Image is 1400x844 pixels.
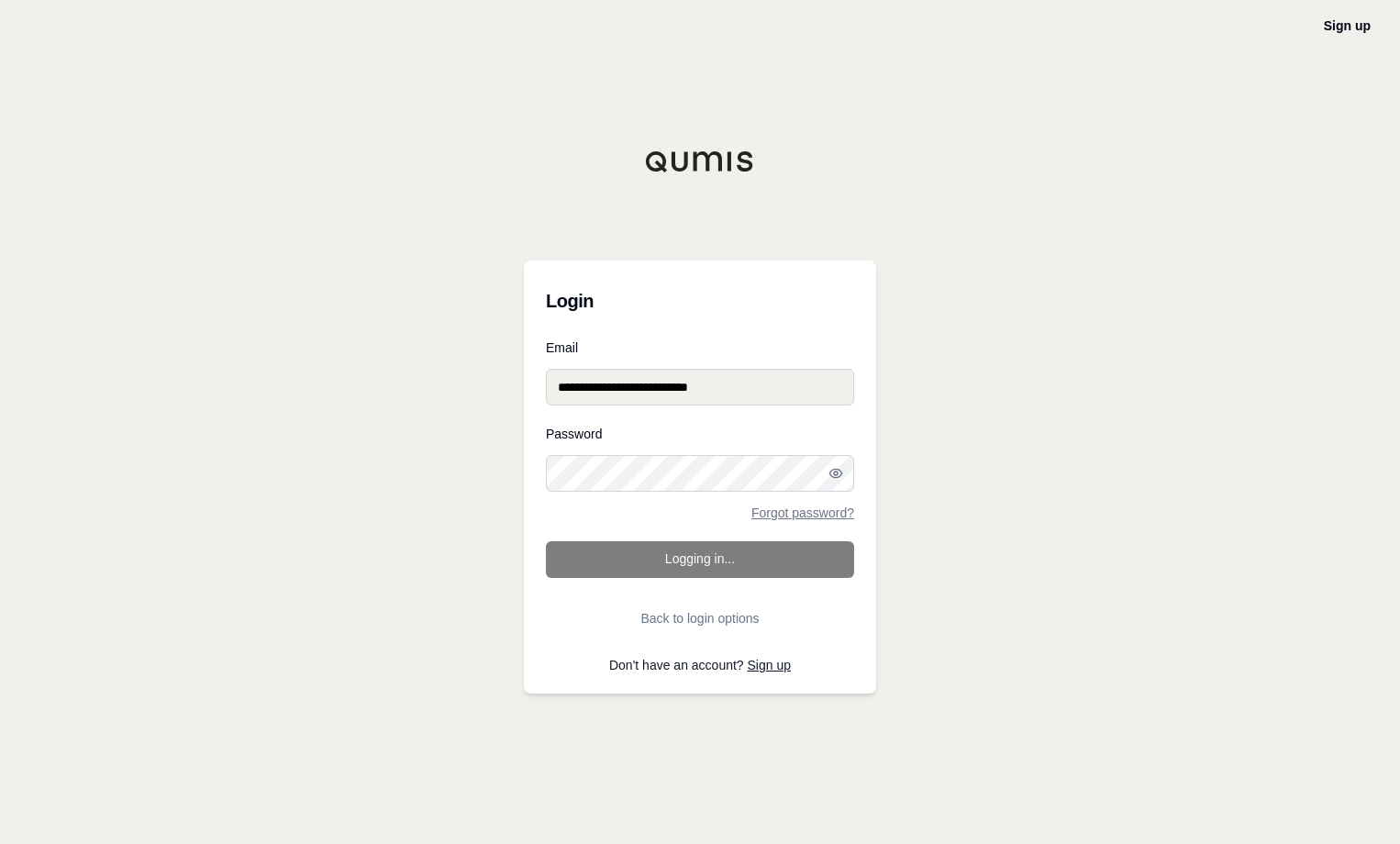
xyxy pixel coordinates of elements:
a: Sign up [748,658,791,672]
a: Forgot password? [751,506,854,519]
label: Password [546,428,854,440]
a: Sign up [1324,18,1371,33]
p: Don't have an account? [546,659,854,672]
button: Back to login options [546,600,854,637]
img: Qumis [645,150,755,172]
label: Email [546,341,854,354]
h3: Login [546,283,854,319]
